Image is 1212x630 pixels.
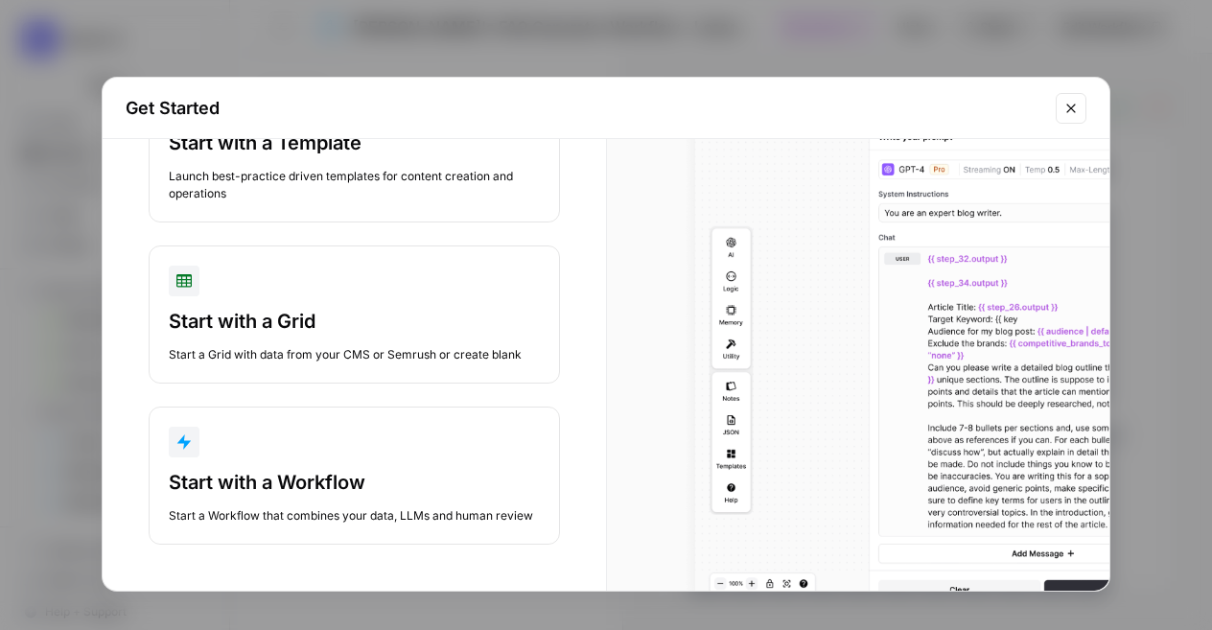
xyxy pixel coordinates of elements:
div: Start a Workflow that combines your data, LLMs and human review [169,507,540,525]
button: Start with a GridStart a Grid with data from your CMS or Semrush or create blank [149,245,560,384]
div: Launch best-practice driven templates for content creation and operations [169,168,540,202]
div: Start with a Template [169,129,540,156]
div: Start a Grid with data from your CMS or Semrush or create blank [169,346,540,363]
h2: Get Started [126,95,1044,122]
div: Start with a Grid [169,308,540,335]
div: Start with a Workflow [169,469,540,496]
button: Start with a WorkflowStart a Workflow that combines your data, LLMs and human review [149,407,560,545]
button: Close modal [1056,93,1086,124]
button: Start with a TemplateLaunch best-practice driven templates for content creation and operations [149,67,560,222]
